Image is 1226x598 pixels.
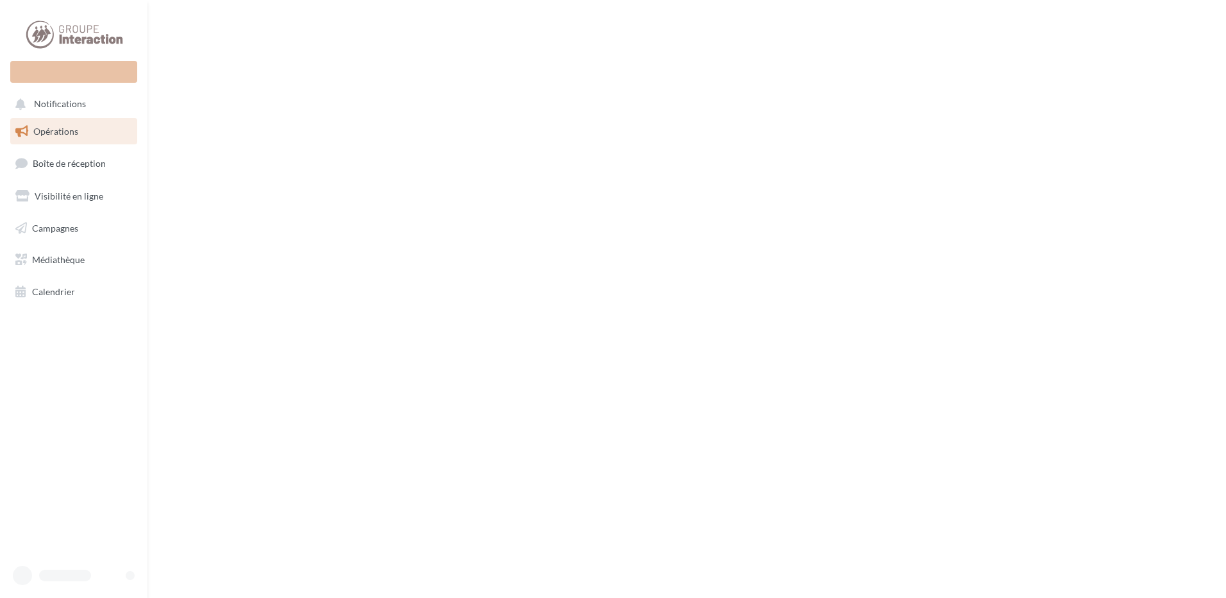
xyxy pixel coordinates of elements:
[33,158,106,169] span: Boîte de réception
[8,215,140,242] a: Campagnes
[10,61,137,83] div: Nouvelle campagne
[8,118,140,145] a: Opérations
[8,246,140,273] a: Médiathèque
[32,286,75,297] span: Calendrier
[35,191,103,201] span: Visibilité en ligne
[8,278,140,305] a: Calendrier
[8,149,140,177] a: Boîte de réception
[33,126,78,137] span: Opérations
[34,99,86,110] span: Notifications
[8,183,140,210] a: Visibilité en ligne
[32,222,78,233] span: Campagnes
[32,254,85,265] span: Médiathèque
